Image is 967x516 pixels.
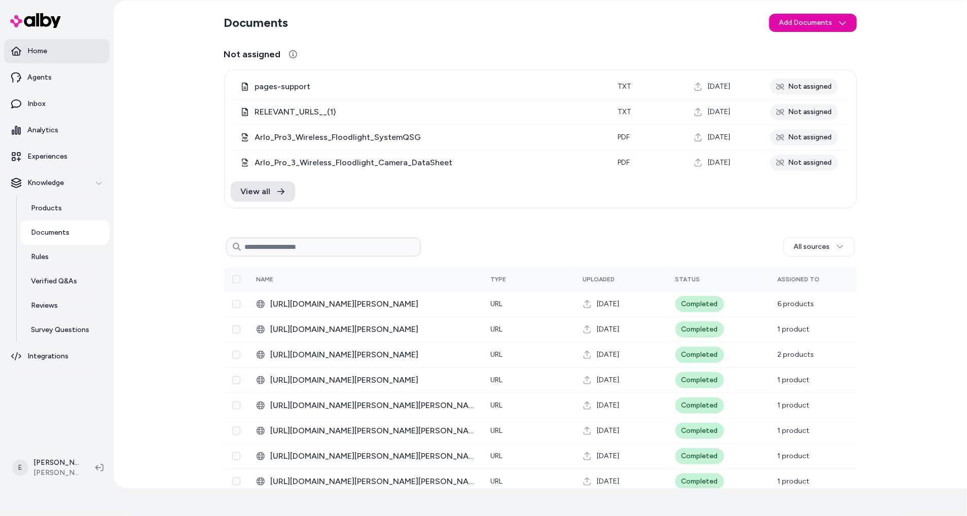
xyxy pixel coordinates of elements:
a: Integrations [4,344,110,368]
span: [URL][DOMAIN_NAME][PERSON_NAME] [271,349,475,361]
span: URL [491,376,503,384]
span: 1 product [778,376,810,384]
span: [DATE] [597,400,620,411]
span: Assigned To [778,276,820,283]
span: pages-support [255,81,602,93]
div: Name [257,275,333,283]
span: 1 product [778,426,810,435]
a: View all [231,181,295,202]
div: Completed [675,372,724,388]
span: [URL][DOMAIN_NAME][PERSON_NAME] [271,298,475,310]
span: txt [618,82,632,91]
p: Verified Q&As [31,276,77,286]
span: [DATE] [708,82,731,92]
span: [URL][DOMAIN_NAME][PERSON_NAME][PERSON_NAME] [271,450,475,462]
span: View all [241,186,271,198]
span: Not assigned [224,47,281,61]
span: pdf [618,158,630,167]
button: Select all [232,275,240,283]
div: Arlo_Pro_3_Wireless_Floodlight_Camera_DataSheet.pdf [241,157,602,169]
span: [DATE] [597,476,620,487]
span: [DATE] [708,132,731,142]
img: alby Logo [10,13,61,28]
a: Analytics [4,118,110,142]
button: Select row [232,452,240,460]
a: Reviews [21,293,110,318]
span: 2 products [778,350,814,359]
span: All sources [794,242,830,252]
span: [URL][DOMAIN_NAME][PERSON_NAME][PERSON_NAME] [271,399,475,412]
a: Agents [4,65,110,90]
span: Status [675,276,700,283]
a: Rules [21,245,110,269]
div: Arlo_Pro3_Wireless_Floodlight_SystemQSG.pdf [241,131,602,143]
button: Select row [232,351,240,359]
p: Survey Questions [31,325,89,335]
p: Reviews [31,301,58,311]
h2: Documents [224,15,289,31]
div: Completed [675,423,724,439]
p: Documents [31,228,69,238]
div: Not assigned [770,104,838,120]
button: Add Documents [769,14,857,32]
span: E [12,460,28,476]
div: pages-support.txt [241,81,602,93]
p: Integrations [27,351,68,361]
span: URL [491,401,503,410]
p: Home [27,46,47,56]
span: [URL][DOMAIN_NAME][PERSON_NAME] [271,323,475,336]
span: Type [491,276,507,283]
span: [DATE] [708,107,731,117]
button: Select row [232,401,240,410]
div: Ultra_2_Support_Page.html [257,425,475,437]
div: Completed [675,296,724,312]
a: Verified Q&As [21,269,110,293]
span: [DATE] [597,324,620,335]
span: 1 product [778,401,810,410]
div: Not assigned [770,155,838,171]
span: [DATE] [597,451,620,461]
a: Inbox [4,92,110,116]
span: URL [491,452,503,460]
span: 6 products [778,300,814,308]
div: Home_Security_System_Support_Page.html [257,450,475,462]
div: Completed [675,397,724,414]
p: Agents [27,72,52,83]
p: Inbox [27,99,46,109]
span: [URL][DOMAIN_NAME][PERSON_NAME] [271,374,475,386]
span: [URL][DOMAIN_NAME][PERSON_NAME][PERSON_NAME] [271,425,475,437]
span: URL [491,300,503,308]
p: Experiences [27,152,67,162]
span: Arlo_Pro_3_Wireless_Floodlight_Camera_DataSheet [255,157,602,169]
div: RELEVANT_URLS__(1).txt [241,106,602,118]
span: 1 product [778,477,810,486]
div: Pro_5_Support_Page.html [257,399,475,412]
button: Select row [232,325,240,334]
p: Analytics [27,125,58,135]
span: URL [491,350,503,359]
div: Completed [675,448,724,464]
div: Cameras.html [257,298,475,310]
button: Select row [232,376,240,384]
span: 1 product [778,452,810,460]
div: Completed [675,321,724,338]
div: Home_Security_and_Alarm_Systems.html [257,374,475,386]
button: Select row [232,477,240,486]
span: [PERSON_NAME] Prod [33,468,79,478]
div: Doorbells.html [257,323,475,336]
span: [DATE] [597,375,620,385]
span: [DATE] [597,350,620,360]
div: Completed [675,347,724,363]
span: [URL][DOMAIN_NAME][PERSON_NAME][PERSON_NAME] [271,475,475,488]
p: Rules [31,252,49,262]
span: txt [618,107,632,116]
div: Floodlights.html [257,349,475,361]
span: 1 product [778,325,810,334]
span: URL [491,477,503,486]
button: Select row [232,300,240,308]
span: RELEVANT_URLS__(1) [255,106,602,118]
div: Go_2_Support_Page.html [257,475,475,488]
p: [PERSON_NAME] [33,458,79,468]
p: Knowledge [27,178,64,188]
button: All sources [783,237,855,256]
